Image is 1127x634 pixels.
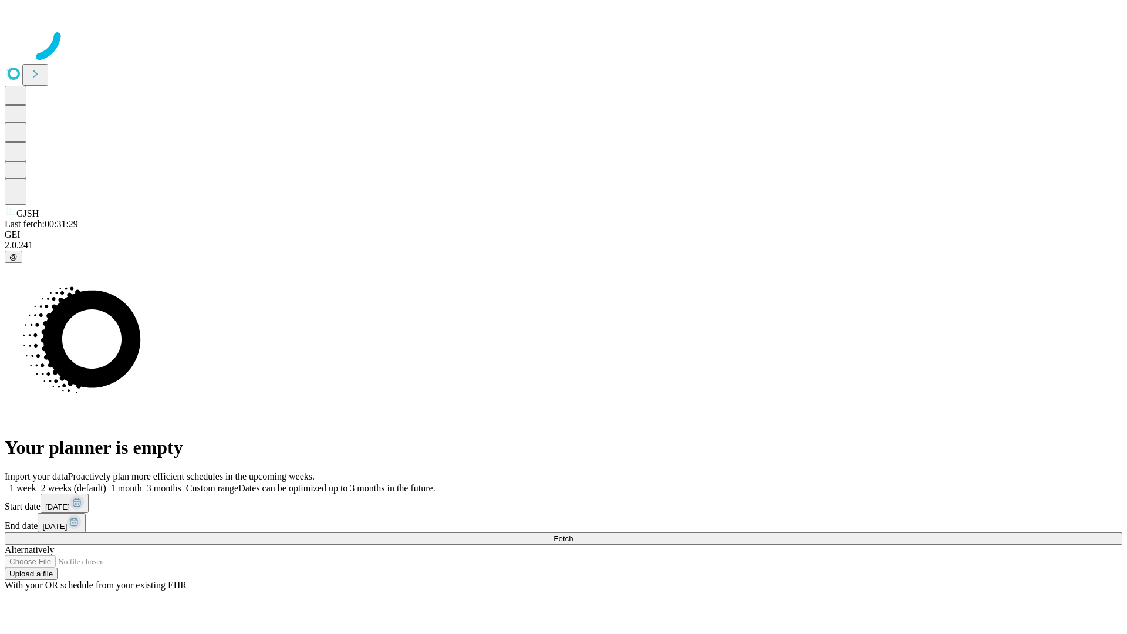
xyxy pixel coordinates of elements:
[5,494,1122,513] div: Start date
[5,437,1122,458] h1: Your planner is empty
[68,471,315,481] span: Proactively plan more efficient schedules in the upcoming weeks.
[5,545,54,555] span: Alternatively
[554,534,573,543] span: Fetch
[5,513,1122,532] div: End date
[111,483,142,493] span: 1 month
[5,580,187,590] span: With your OR schedule from your existing EHR
[238,483,435,493] span: Dates can be optimized up to 3 months in the future.
[186,483,238,493] span: Custom range
[5,219,78,229] span: Last fetch: 00:31:29
[9,252,18,261] span: @
[147,483,181,493] span: 3 months
[5,568,58,580] button: Upload a file
[42,522,67,531] span: [DATE]
[5,240,1122,251] div: 2.0.241
[5,230,1122,240] div: GEI
[38,513,86,532] button: [DATE]
[5,532,1122,545] button: Fetch
[5,471,68,481] span: Import your data
[9,483,36,493] span: 1 week
[41,494,89,513] button: [DATE]
[16,208,39,218] span: GJSH
[45,503,70,511] span: [DATE]
[41,483,106,493] span: 2 weeks (default)
[5,251,22,263] button: @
